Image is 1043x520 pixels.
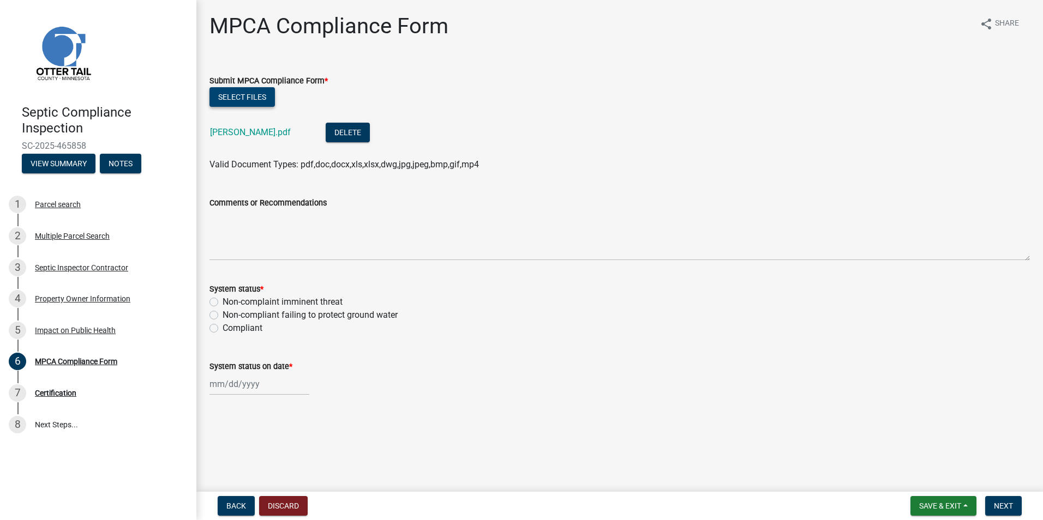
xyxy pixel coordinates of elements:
label: Comments or Recommendations [209,199,327,207]
wm-modal-confirm: Notes [100,160,141,168]
i: share [980,17,993,31]
div: 8 [9,416,26,433]
span: Share [995,17,1019,31]
label: System status [209,286,263,293]
button: Discard [259,496,308,516]
button: Back [218,496,255,516]
wm-modal-confirm: Summary [22,160,95,168]
input: mm/dd/yyyy [209,373,309,395]
span: Save & Exit [919,501,961,510]
label: Non-compliant failing to protect ground water [223,309,398,322]
button: Next [985,496,1022,516]
div: Impact on Public Health [35,326,116,334]
img: Otter Tail County, Minnesota [22,11,104,93]
wm-modal-confirm: Delete Document [326,128,370,138]
button: View Summary [22,154,95,173]
a: [PERSON_NAME].pdf [210,127,291,137]
div: 7 [9,384,26,402]
div: 4 [9,290,26,307]
div: 6 [9,353,26,370]
label: System status on date [209,363,292,371]
span: Next [994,501,1013,510]
div: Septic Inspector Contractor [35,264,128,271]
button: Notes [100,154,141,173]
div: Multiple Parcel Search [35,232,110,240]
h4: Septic Compliance Inspection [22,105,188,136]
label: Non-complaint imminent threat [223,295,343,309]
div: 3 [9,259,26,276]
label: Compliant [223,322,262,335]
div: 1 [9,196,26,213]
span: Valid Document Types: pdf,doc,docx,xls,xlsx,dwg,jpg,jpeg,bmp,gif,mp4 [209,159,479,170]
div: 2 [9,227,26,245]
button: Delete [326,123,370,142]
div: Parcel search [35,201,81,208]
div: MPCA Compliance Form [35,358,117,365]
button: Select files [209,87,275,107]
div: Property Owner Information [35,295,130,303]
button: shareShare [971,13,1028,34]
div: Certification [35,389,76,397]
span: Back [226,501,246,510]
h1: MPCA Compliance Form [209,13,448,39]
div: 5 [9,322,26,339]
label: Submit MPCA Compliance Form [209,77,328,85]
button: Save & Exit [910,496,976,516]
span: SC-2025-465858 [22,141,175,151]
